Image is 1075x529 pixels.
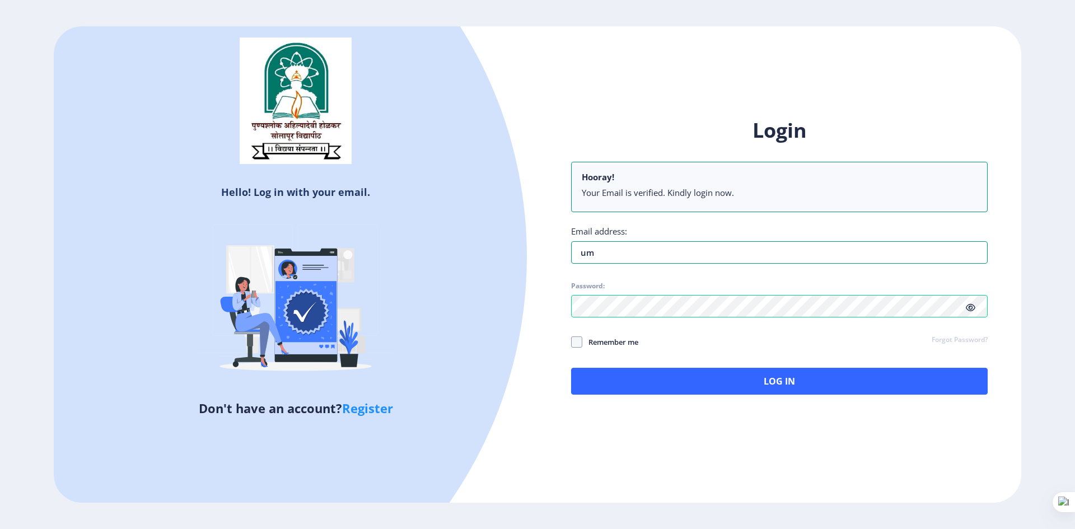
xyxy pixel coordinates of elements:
b: Hooray! [582,171,614,182]
label: Password: [571,282,605,291]
a: Register [342,400,393,416]
input: Email address [571,241,988,264]
img: Verified-rafiki.svg [198,203,394,399]
span: Remember me [582,335,638,349]
img: sulogo.png [240,38,352,164]
a: Forgot Password? [932,335,988,345]
li: Your Email is verified. Kindly login now. [582,187,977,198]
button: Log In [571,368,988,395]
h5: Don't have an account? [62,399,529,417]
label: Email address: [571,226,627,237]
h1: Login [571,117,988,144]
